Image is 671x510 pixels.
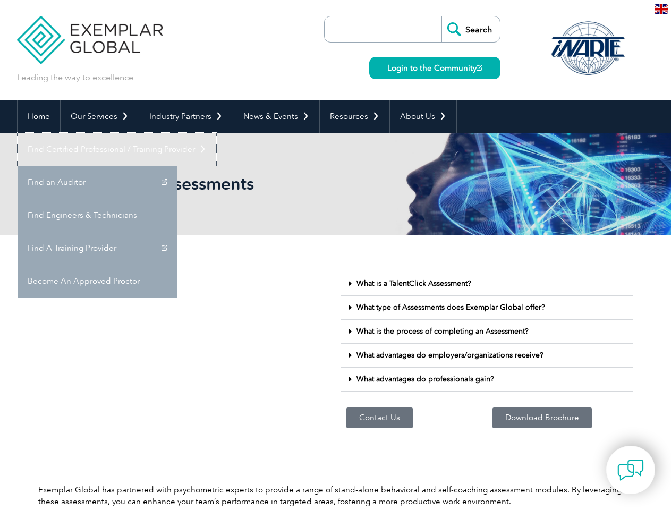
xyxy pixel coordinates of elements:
a: What advantages do employers/organizations receive? [356,351,543,360]
img: open_square.png [477,65,482,71]
a: What is the process of completing an Assessment? [356,327,529,336]
img: contact-chat.png [617,457,644,483]
a: Download Brochure [492,407,592,428]
img: en [655,4,668,14]
div: What is the process of completing an Assessment? [341,320,633,344]
div: What type of Assessments does Exemplar Global offer? [341,296,633,320]
a: What type of Assessments does Exemplar Global offer? [356,303,545,312]
a: Become An Approved Proctor [18,265,177,297]
a: About Us [390,100,456,133]
a: Industry Partners [139,100,233,133]
a: Find A Training Provider [18,232,177,265]
a: Find Certified Professional / Training Provider [18,133,216,166]
div: What is a TalentClick Assessment? [341,272,633,296]
div: What advantages do employers/organizations receive? [341,344,633,368]
a: What is a TalentClick Assessment? [356,279,471,288]
a: What advantages do professionals gain? [356,375,494,384]
div: What advantages do professionals gain? [341,368,633,392]
span: Contact Us [359,414,400,422]
a: Find an Auditor [18,166,177,199]
h2: Exemplar Global Assessments [17,175,463,192]
a: Contact Us [346,407,413,428]
a: Home [18,100,60,133]
a: Find Engineers & Technicians [18,199,177,232]
p: Leading the way to excellence [17,72,133,83]
input: Search [441,16,500,42]
a: Login to the Community [369,57,500,79]
a: News & Events [233,100,319,133]
span: Exemplar Global has partnered with psychometric experts to provide a range of stand-alone behavio... [38,485,622,506]
span: Download Brochure [505,414,579,422]
a: Resources [320,100,389,133]
a: Our Services [61,100,139,133]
